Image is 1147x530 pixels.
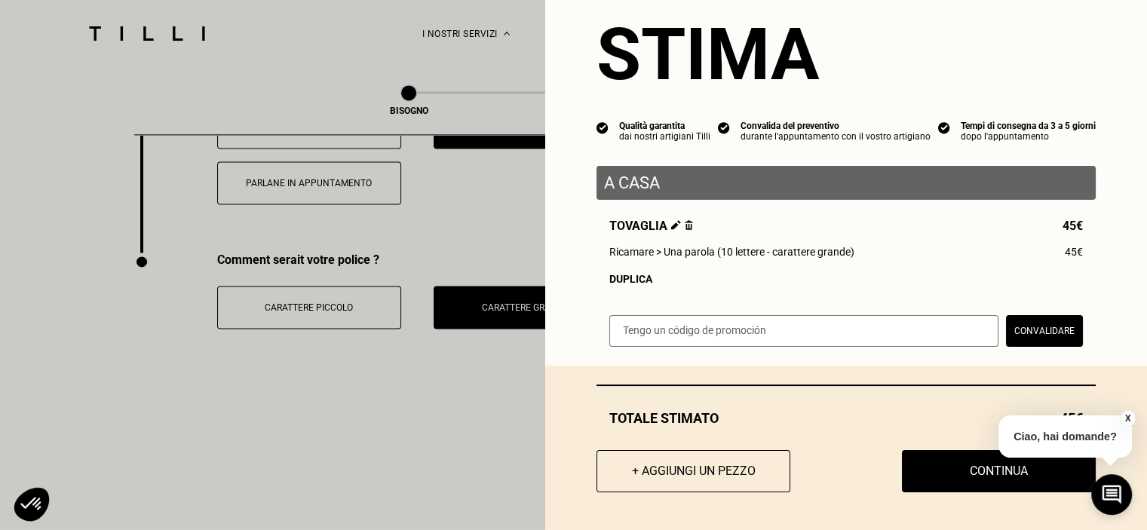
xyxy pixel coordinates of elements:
[619,121,710,131] div: Qualità garantita
[609,273,1083,285] div: Duplica
[718,121,730,134] img: icon list info
[671,220,681,230] img: Modifica
[961,121,1096,131] div: Tempi di consegna da 3 a 5 giorni
[597,450,790,492] button: + Aggiungi un pezzo
[609,315,998,347] input: Tengo un código de promoción
[1065,246,1083,258] span: 45€
[685,220,693,230] img: Elimina
[609,246,854,258] span: Ricamare > Una parola (10 lettere - carattere grande)
[741,121,931,131] div: Convalida del preventivo
[604,173,1088,192] p: A casa
[938,121,950,134] img: icon list info
[998,415,1132,458] p: Ciao, hai domande?
[609,219,693,233] span: Tovaglia
[902,450,1096,492] button: Continua
[1063,219,1083,233] span: 45€
[1121,410,1136,427] button: X
[597,12,1096,97] section: Stima
[1006,315,1083,347] button: Convalidare
[597,410,1096,426] div: Totale stimato
[597,121,609,134] img: icon list info
[741,131,931,142] div: durante l'appuntamento con il vostro artigiano
[619,131,710,142] div: dai nostri artigiani Tilli
[961,131,1096,142] div: dopo l'appuntamento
